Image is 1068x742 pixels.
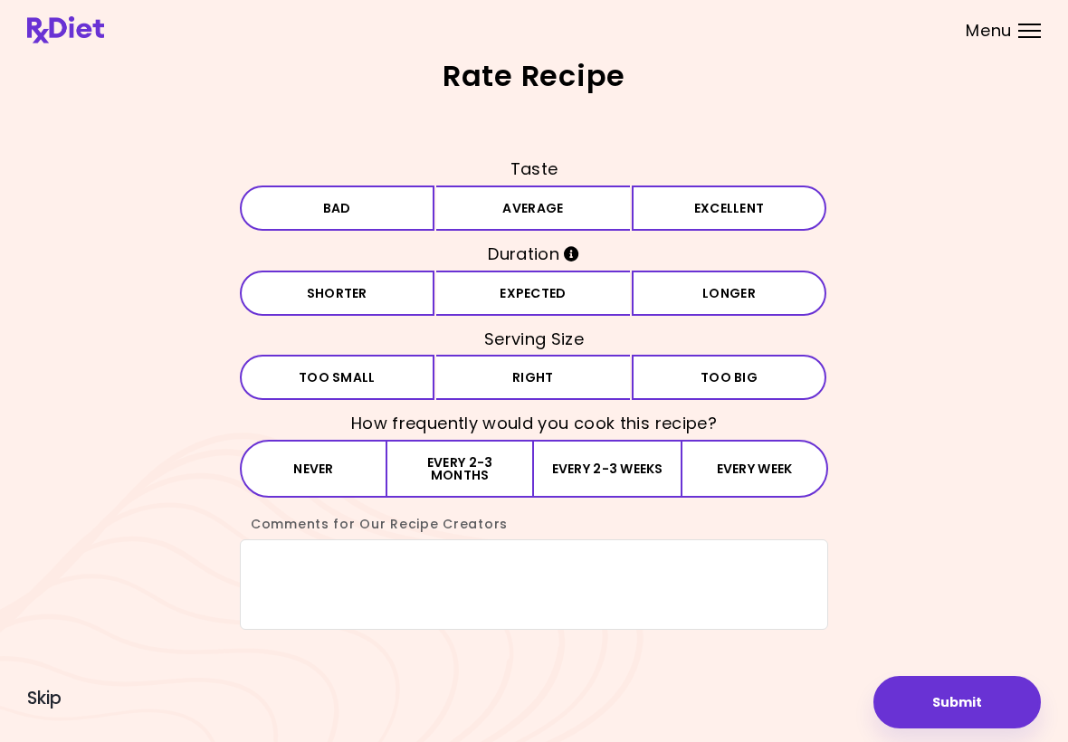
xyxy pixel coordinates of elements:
[240,185,434,231] button: Bad
[564,246,579,262] i: Info
[436,185,631,231] button: Average
[632,185,826,231] button: Excellent
[240,240,828,269] h3: Duration
[240,155,828,184] h3: Taste
[436,355,631,400] button: Right
[27,16,104,43] img: RxDiet
[534,440,681,498] button: Every 2-3 weeks
[387,440,534,498] button: Every 2-3 months
[966,23,1012,39] span: Menu
[632,355,826,400] button: Too big
[299,371,376,384] span: Too small
[240,515,508,533] label: Comments for Our Recipe Creators
[701,371,758,384] span: Too big
[436,271,631,316] button: Expected
[240,409,828,438] h3: How frequently would you cook this recipe?
[240,325,828,354] h3: Serving Size
[27,689,62,709] button: Skip
[873,676,1041,728] button: Submit
[240,271,434,316] button: Shorter
[27,62,1041,90] h2: Rate Recipe
[240,355,434,400] button: Too small
[632,271,826,316] button: Longer
[681,440,828,498] button: Every week
[240,440,387,498] button: Never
